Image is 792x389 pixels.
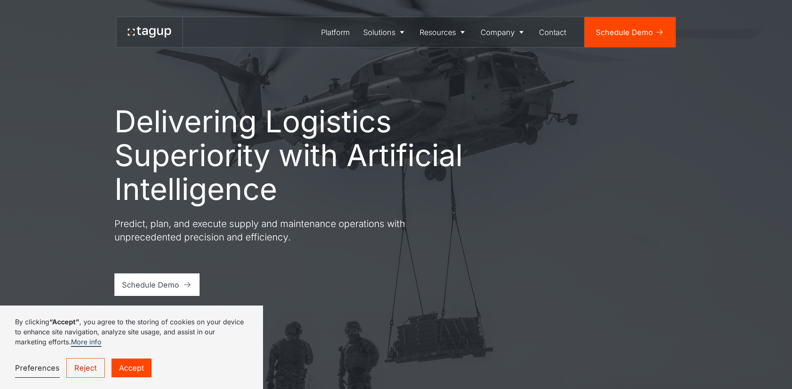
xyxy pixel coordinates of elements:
a: More info [71,338,101,347]
a: Platform [315,17,357,47]
a: Reject [66,358,105,378]
a: Contact [533,17,573,47]
h1: Delivering Logistics Superiority with Artificial Intelligence [114,104,465,206]
p: By clicking , you agree to the storing of cookies on your device to enhance site navigation, anal... [15,317,248,347]
a: Accept [111,359,152,377]
div: Resources [420,27,456,38]
a: Company [474,17,533,47]
a: Solutions [357,17,413,47]
a: Schedule Demo [114,273,200,296]
div: Contact [539,27,566,38]
a: Resources [413,17,474,47]
div: Schedule Demo [596,27,653,38]
a: Schedule Demo [585,17,676,47]
div: Platform [321,27,350,38]
p: Predict, plan, and execute supply and maintenance operations with unprecedented precision and eff... [114,217,415,243]
div: Schedule Demo [122,279,179,290]
a: Preferences [15,359,60,378]
div: Solutions [363,27,395,38]
strong: “Accept” [49,318,79,326]
div: Company [481,27,515,38]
